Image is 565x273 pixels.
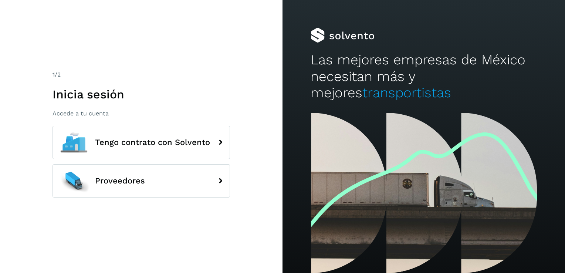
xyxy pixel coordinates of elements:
p: Accede a tu cuenta [53,110,230,117]
button: Proveedores [53,164,230,198]
button: Tengo contrato con Solvento [53,126,230,159]
div: /2 [53,70,230,79]
span: 1 [53,71,55,78]
h1: Inicia sesión [53,87,230,101]
h2: Las mejores empresas de México necesitan más y mejores [311,52,537,101]
span: Tengo contrato con Solvento [95,138,210,147]
span: Proveedores [95,176,145,185]
span: transportistas [362,85,451,101]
